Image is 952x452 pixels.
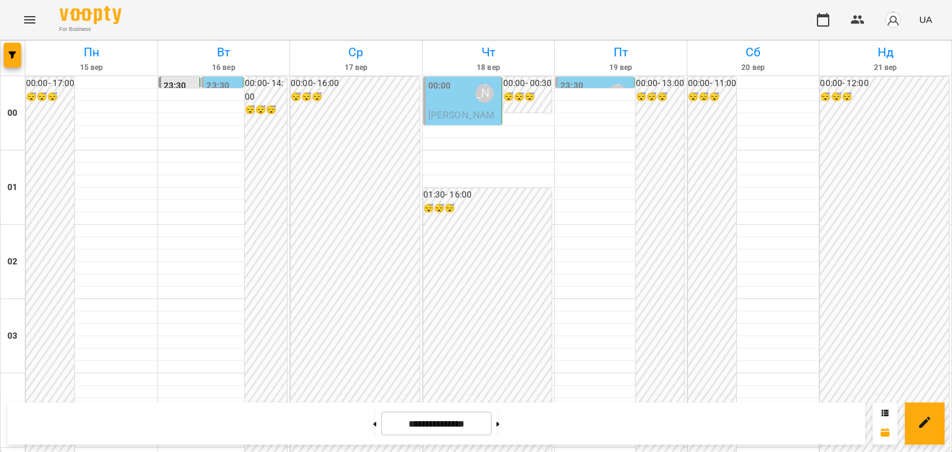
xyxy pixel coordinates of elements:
h6: 😴😴😴 [423,202,552,215]
h6: 18 вер [425,62,553,74]
h6: 😴😴😴 [26,90,74,104]
h6: Сб [689,43,818,62]
h6: 03 [7,329,17,343]
h6: 00:00 - 13:00 [636,77,684,90]
h6: 😴😴😴 [245,103,287,117]
h6: 01 [7,181,17,194]
h6: Пт [557,43,685,62]
h6: 00:00 - 14:00 [245,77,287,103]
label: 23:30 [164,79,187,93]
h6: Чт [425,43,553,62]
button: UA [914,8,937,31]
h6: 21 вер [821,62,950,74]
button: Menu [15,5,45,35]
h6: 19 вер [557,62,685,74]
h6: 00:00 - 16:00 [291,77,420,90]
h6: 00:00 - 12:00 [820,77,949,90]
h6: Пн [27,43,156,62]
div: Мосюра Лариса [475,84,494,103]
h6: 02 [7,255,17,269]
h6: 00:00 - 11:00 [688,77,736,90]
h6: 😴😴😴 [291,90,420,104]
h6: 😴😴😴 [688,90,736,104]
h6: 😴😴😴 [636,90,684,104]
h6: 17 вер [292,62,420,74]
h6: 😴😴😴 [820,90,949,104]
label: 00:00 [428,79,451,93]
h6: Нд [821,43,950,62]
div: Мосюра Лариса [608,84,627,103]
h6: Ср [292,43,420,62]
h6: 00:00 - 17:00 [26,77,74,90]
h6: 16 вер [160,62,288,74]
span: For Business [59,25,121,33]
span: UA [919,13,932,26]
h6: 😴😴😴 [503,90,552,104]
h6: 00 [7,106,17,120]
h6: 15 вер [27,62,156,74]
h6: 00:00 - 00:30 [503,77,552,90]
img: Voopty Logo [59,6,121,24]
h6: 01:30 - 16:00 [423,188,552,202]
img: avatar_s.png [884,11,902,28]
label: 23:30 [206,79,229,93]
h6: 20 вер [689,62,818,74]
label: 23:30 [560,79,583,93]
span: [PERSON_NAME] [428,109,495,136]
h6: Вт [160,43,288,62]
